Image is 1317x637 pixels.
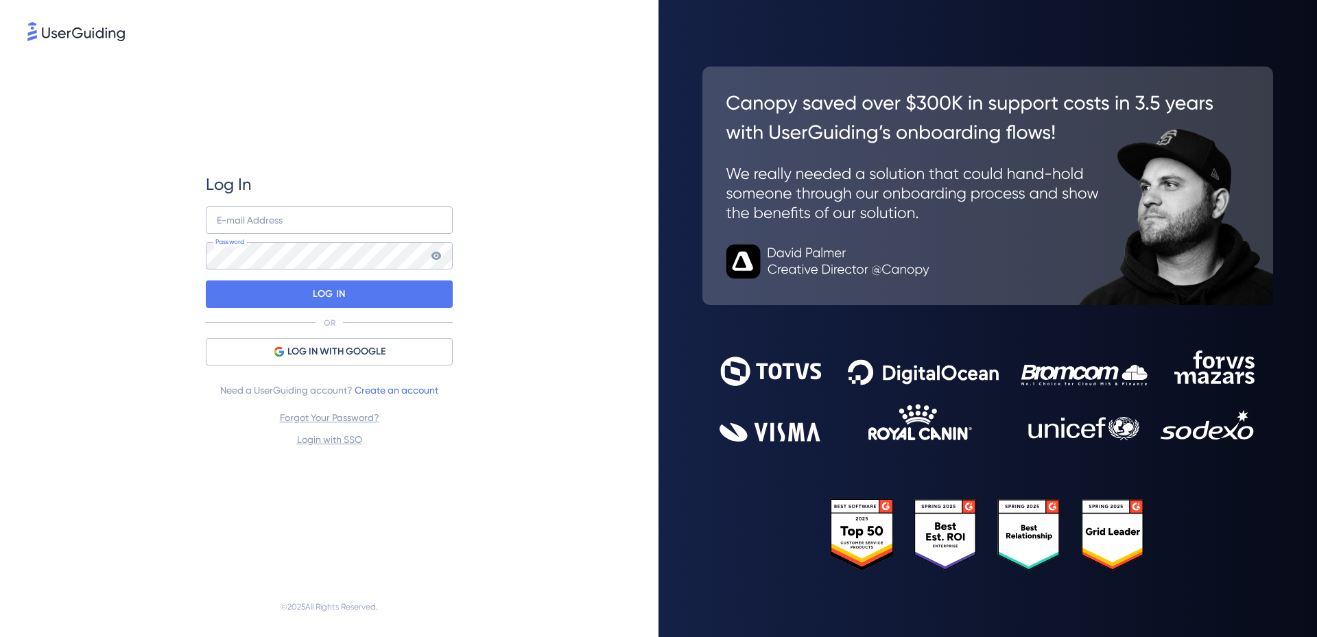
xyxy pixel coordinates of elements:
[280,412,379,423] a: Forgot Your Password?
[27,22,125,41] img: 8faab4ba6bc7696a72372aa768b0286c.svg
[297,434,362,445] a: Login with SSO
[206,173,252,195] span: Log In
[720,350,1256,442] img: 9302ce2ac39453076f5bc0f2f2ca889b.svg
[287,344,385,360] span: LOG IN WITH GOOGLE
[831,499,1145,571] img: 25303e33045975176eb484905ab012ff.svg
[220,382,438,398] span: Need a UserGuiding account?
[702,67,1273,305] img: 26c0aa7c25a843aed4baddd2b5e0fa68.svg
[281,599,378,615] span: © 2025 All Rights Reserved.
[324,317,335,328] p: OR
[355,385,438,396] a: Create an account
[206,206,453,234] input: example@company.com
[313,283,345,305] p: LOG IN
